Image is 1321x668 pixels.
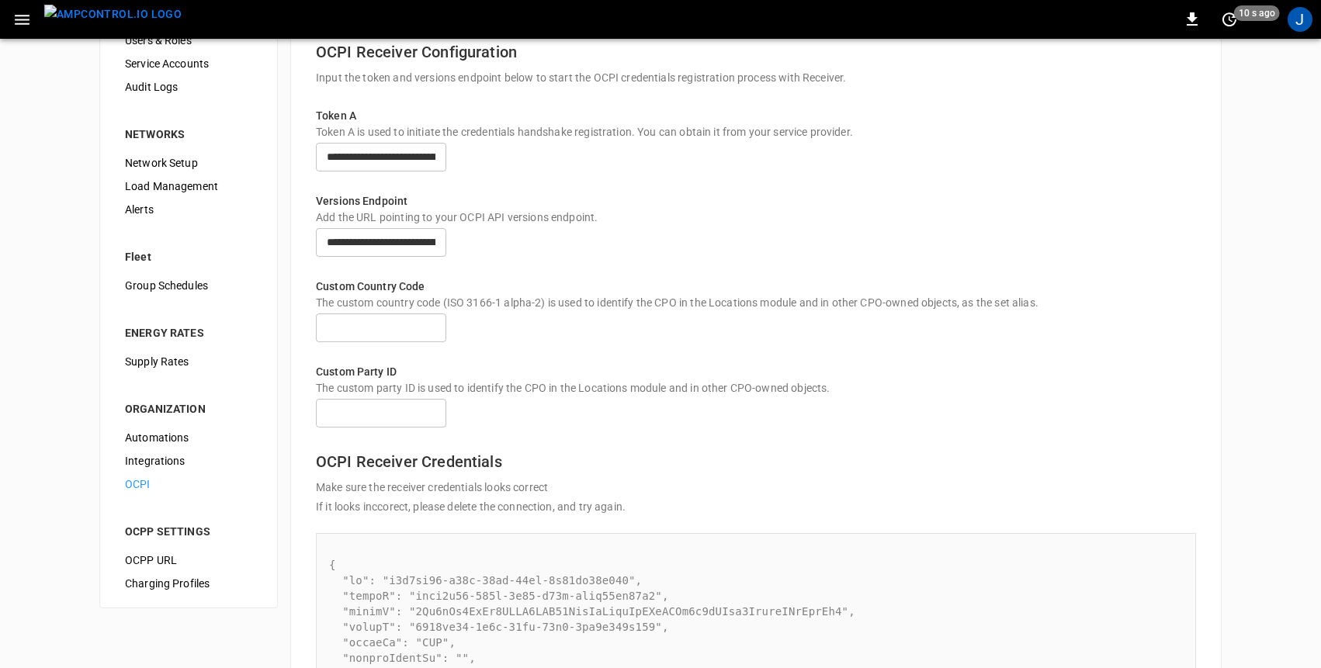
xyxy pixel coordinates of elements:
h6: OCPI Receiver Credentials [316,449,1196,474]
div: NETWORKS [125,126,252,142]
div: OCPI [113,472,265,496]
div: Integrations [113,449,265,472]
div: Service Accounts [113,52,265,75]
p: Input the token and versions endpoint below to start the OCPI credentials registration process wi... [316,70,1196,85]
p: Token A [316,108,1196,124]
span: Alerts [125,202,252,218]
p: Versions Endpoint [316,193,1196,209]
img: ampcontrol.io logo [44,5,182,24]
div: Alerts [113,198,265,221]
p: If it looks inccorect, please delete the connection, and try again. [316,499,1196,514]
div: Group Schedules [113,274,265,297]
div: Fleet [125,249,252,265]
span: Group Schedules [125,278,252,294]
span: Integrations [125,453,252,469]
span: OCPP URL [125,552,252,569]
p: Custom Party ID [316,364,1196,380]
p: The custom country code (ISO 3166-1 alpha-2) is used to identify the CPO in the Locations module ... [316,295,1196,310]
span: OCPI [125,476,252,493]
h6: OCPI Receiver Configuration [316,40,1196,64]
div: Load Management [113,175,265,198]
button: set refresh interval [1217,7,1242,32]
span: Audit Logs [125,79,252,95]
div: ORGANIZATION [125,401,252,417]
div: OCPP SETTINGS [125,524,252,539]
div: Supply Rates [113,350,265,373]
p: Token A is used to initiate the credentials handshake registration. You can obtain it from your s... [316,124,1196,140]
div: ENERGY RATES [125,325,252,341]
div: Automations [113,426,265,449]
span: Automations [125,430,252,446]
p: Add the URL pointing to your OCPI API versions endpoint. [316,209,1196,225]
span: Network Setup [125,155,252,171]
span: Charging Profiles [125,576,252,592]
p: Make sure the receiver credentials looks correct [316,479,1196,495]
div: profile-icon [1288,7,1312,32]
div: OCPP URL [113,549,265,572]
span: Service Accounts [125,56,252,72]
div: Audit Logs [113,75,265,99]
div: Charging Profiles [113,572,265,595]
p: Custom Country Code [316,279,1196,295]
div: Users & Roles [113,29,265,52]
span: Supply Rates [125,354,252,370]
span: Users & Roles [125,33,252,49]
div: Network Setup [113,151,265,175]
span: Load Management [125,178,252,195]
p: The custom party ID is used to identify the CPO in the Locations module and in other CPO-owned ob... [316,380,1196,396]
span: 10 s ago [1234,5,1280,21]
